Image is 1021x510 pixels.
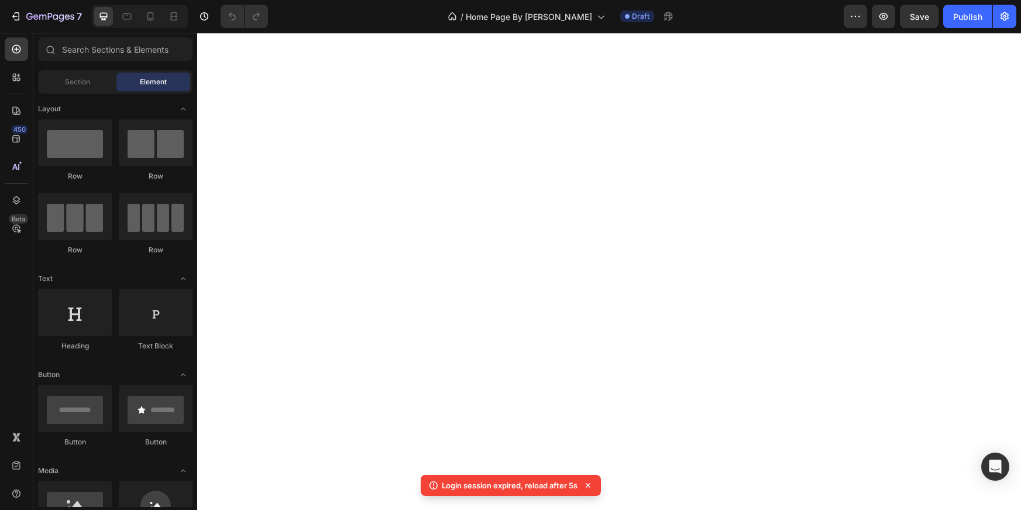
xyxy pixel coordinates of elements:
button: Publish [943,5,992,28]
div: Text Block [119,341,192,351]
p: 7 [77,9,82,23]
div: Beta [9,214,28,224]
span: Draft [632,11,649,22]
div: Heading [38,341,112,351]
span: Section [65,77,90,87]
span: Media [38,465,59,476]
span: Toggle open [174,461,192,480]
span: Text [38,273,53,284]
span: Toggle open [174,269,192,288]
span: Layout [38,104,61,114]
div: Open Intercom Messenger [981,453,1009,481]
div: 450 [11,125,28,134]
div: Undo/Redo [221,5,268,28]
button: 7 [5,5,87,28]
div: Publish [953,11,982,23]
p: Login session expired, reload after 5s [442,480,577,491]
div: Row [38,171,112,182]
div: Row [38,245,112,255]
input: Search Sections & Elements [38,37,192,61]
span: Home Page By [PERSON_NAME] [466,11,592,23]
div: Button [119,437,192,447]
span: Element [140,77,167,87]
iframe: Design area [197,33,1021,510]
span: Save [910,12,929,22]
button: Save [900,5,939,28]
div: Button [38,437,112,447]
div: Row [119,171,192,182]
div: Row [119,245,192,255]
span: Button [38,369,60,380]
span: Toggle open [174,365,192,384]
span: / [460,11,463,23]
span: Toggle open [174,100,192,118]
